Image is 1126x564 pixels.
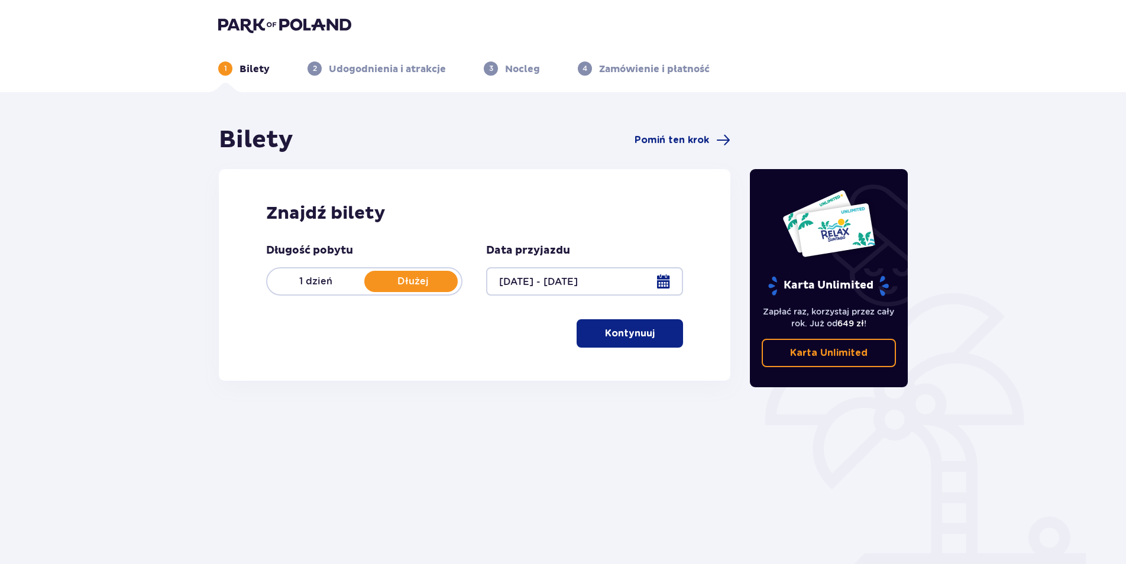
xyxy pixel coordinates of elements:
p: Karta Unlimited [790,346,868,359]
a: Pomiń ten krok [635,133,730,147]
p: Bilety [240,63,270,76]
a: Karta Unlimited [762,339,897,367]
p: Kontynuuj [605,327,655,340]
p: 3 [489,63,493,74]
p: Długość pobytu [266,244,353,258]
button: Kontynuuj [577,319,683,348]
p: Data przyjazdu [486,244,570,258]
h2: Znajdź bilety [266,202,683,225]
p: Udogodnienia i atrakcje [329,63,446,76]
p: 4 [583,63,587,74]
p: Zapłać raz, korzystaj przez cały rok. Już od ! [762,306,897,329]
p: 1 [224,63,227,74]
p: Zamówienie i płatność [599,63,710,76]
span: 649 zł [837,319,864,328]
p: Dłużej [364,275,461,288]
p: 2 [313,63,317,74]
h1: Bilety [219,125,293,155]
p: 1 dzień [267,275,364,288]
p: Karta Unlimited [767,275,890,296]
span: Pomiń ten krok [635,134,709,147]
img: Park of Poland logo [218,17,351,33]
p: Nocleg [505,63,540,76]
